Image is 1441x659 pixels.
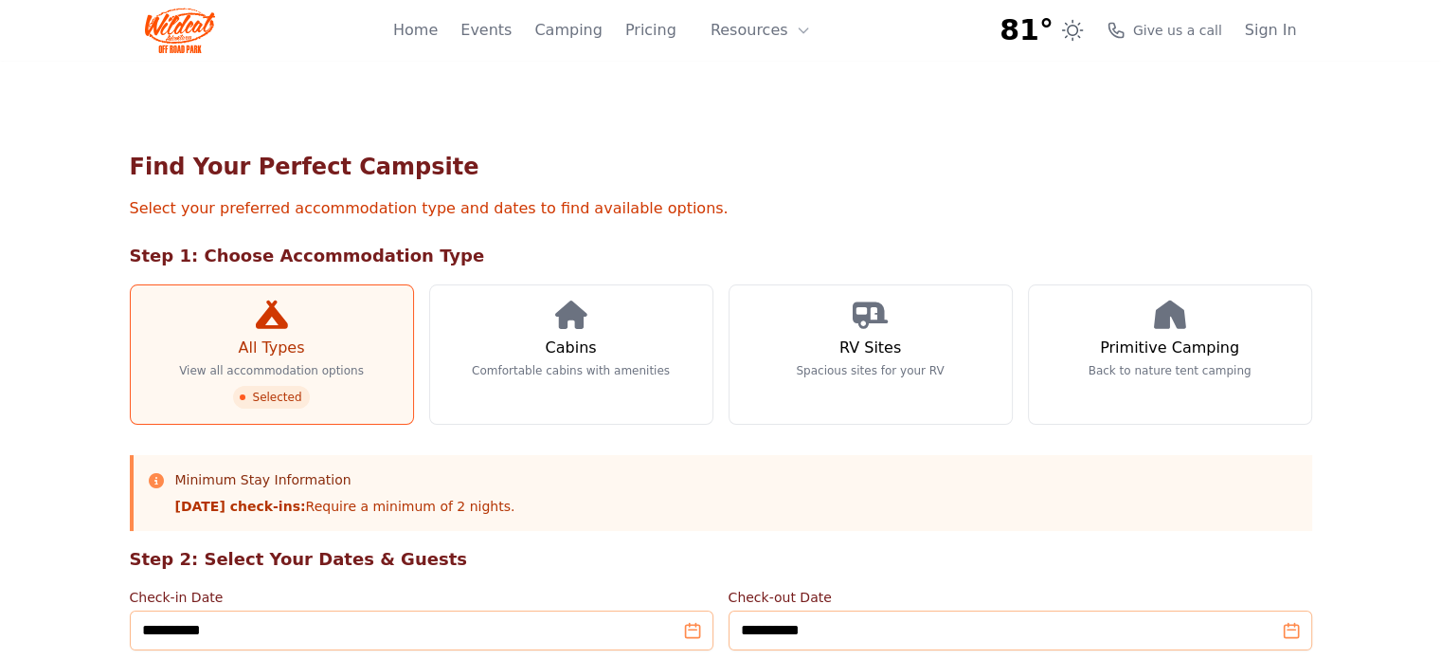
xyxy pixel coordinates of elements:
h3: Minimum Stay Information [175,470,515,489]
a: Primitive Camping Back to nature tent camping [1028,284,1312,425]
h3: Cabins [545,337,596,359]
span: Selected [233,386,309,409]
h2: Step 1: Choose Accommodation Type [130,243,1312,269]
h3: RV Sites [839,337,901,359]
h1: Find Your Perfect Campsite [130,152,1312,182]
a: Events [460,19,512,42]
a: RV Sites Spacious sites for your RV [729,284,1013,425]
p: Spacious sites for your RV [796,363,944,378]
label: Check-out Date [729,588,1312,607]
h3: Primitive Camping [1100,337,1239,359]
a: All Types View all accommodation options Selected [130,284,414,425]
span: Give us a call [1133,21,1222,40]
button: Resources [699,11,822,49]
h2: Step 2: Select Your Dates & Guests [130,546,1312,573]
a: Give us a call [1107,21,1222,40]
p: Comfortable cabins with amenities [472,363,670,378]
p: Back to nature tent camping [1089,363,1252,378]
span: 81° [1000,13,1054,47]
strong: [DATE] check-ins: [175,499,306,514]
a: Home [393,19,438,42]
a: Sign In [1245,19,1297,42]
p: View all accommodation options [179,363,364,378]
label: Check-in Date [130,588,713,607]
p: Require a minimum of 2 nights. [175,497,515,516]
a: Camping [534,19,602,42]
p: Select your preferred accommodation type and dates to find available options. [130,197,1312,220]
h3: All Types [238,337,304,359]
a: Cabins Comfortable cabins with amenities [429,284,713,425]
a: Pricing [625,19,676,42]
img: Wildcat Logo [145,8,216,53]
